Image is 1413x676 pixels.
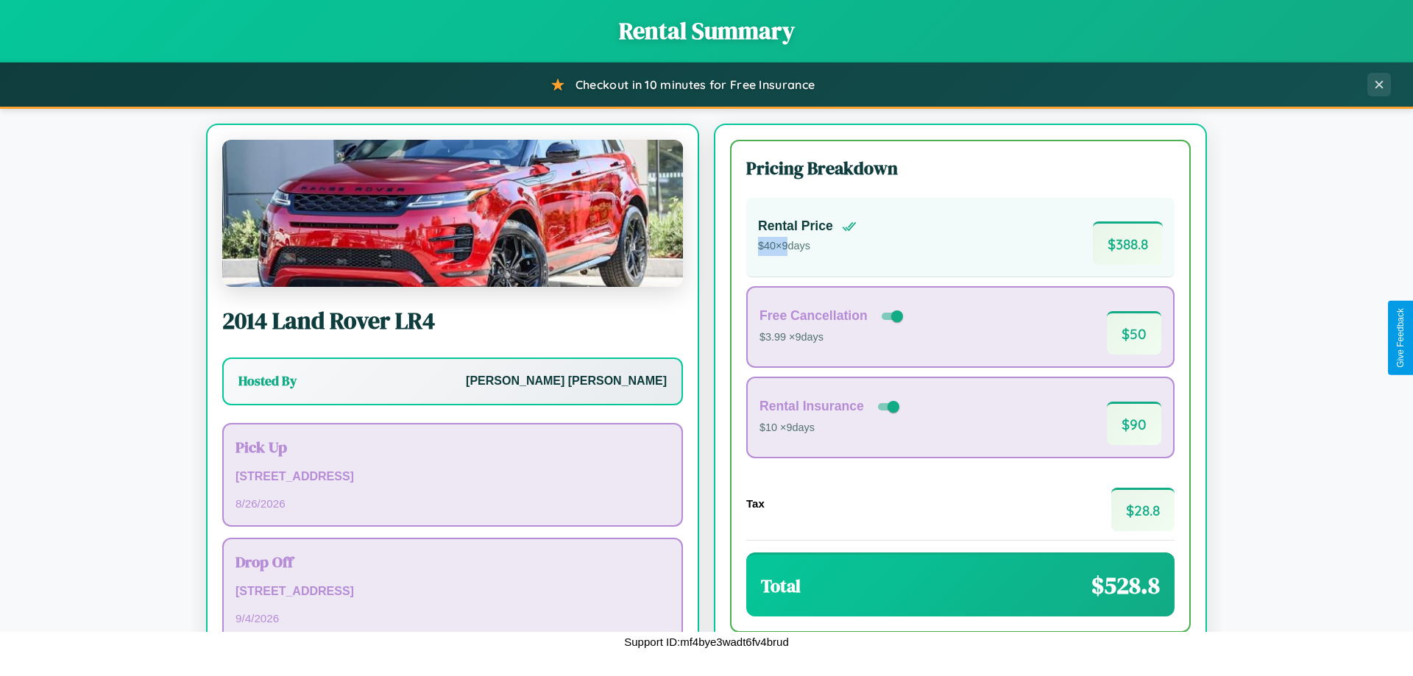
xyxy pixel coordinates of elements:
[1111,488,1175,531] span: $ 28.8
[235,494,670,513] p: 8 / 26 / 2026
[759,328,906,347] p: $3.99 × 9 days
[235,436,670,458] h3: Pick Up
[235,551,670,572] h3: Drop Off
[466,371,667,392] p: [PERSON_NAME] [PERSON_NAME]
[1395,308,1406,368] div: Give Feedback
[746,156,1175,180] h3: Pricing Breakdown
[1107,311,1161,355] span: $ 50
[624,632,788,652] p: Support ID: mf4bye3wadt6fv4brud
[758,237,857,256] p: $ 40 × 9 days
[1093,221,1163,265] span: $ 388.8
[235,608,670,628] p: 9 / 4 / 2026
[222,140,683,287] img: Land Rover LR4
[759,399,864,414] h4: Rental Insurance
[222,305,683,337] h2: 2014 Land Rover LR4
[746,497,765,510] h4: Tax
[235,581,670,602] p: [STREET_ADDRESS]
[238,372,297,390] h3: Hosted By
[758,218,833,234] h4: Rental Price
[1107,402,1161,445] span: $ 90
[235,466,670,488] p: [STREET_ADDRESS]
[15,15,1398,47] h1: Rental Summary
[761,574,801,598] h3: Total
[759,308,868,324] h4: Free Cancellation
[1091,569,1160,602] span: $ 528.8
[759,419,902,438] p: $10 × 9 days
[576,77,815,92] span: Checkout in 10 minutes for Free Insurance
